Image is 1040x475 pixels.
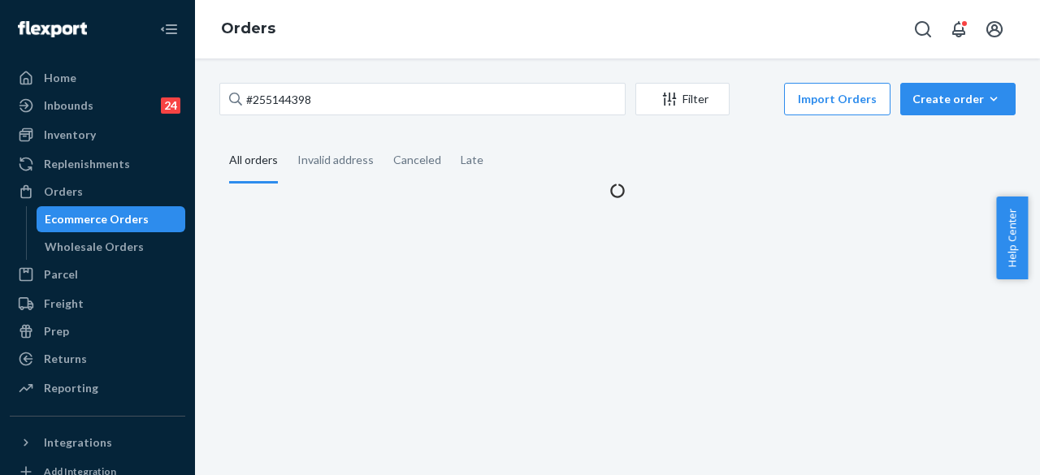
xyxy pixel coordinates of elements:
[208,6,288,53] ol: breadcrumbs
[44,266,78,283] div: Parcel
[10,261,185,287] a: Parcel
[10,291,185,317] a: Freight
[636,91,729,107] div: Filter
[44,156,130,172] div: Replenishments
[393,139,441,181] div: Canceled
[10,65,185,91] a: Home
[10,122,185,148] a: Inventory
[912,91,1003,107] div: Create order
[221,19,275,37] a: Orders
[44,323,69,339] div: Prep
[461,139,483,181] div: Late
[978,13,1011,45] button: Open account menu
[907,13,939,45] button: Open Search Box
[10,151,185,177] a: Replenishments
[229,139,278,184] div: All orders
[10,430,185,456] button: Integrations
[37,234,186,260] a: Wholesale Orders
[44,70,76,86] div: Home
[153,13,185,45] button: Close Navigation
[18,21,87,37] img: Flexport logo
[44,127,96,143] div: Inventory
[44,380,98,396] div: Reporting
[942,13,975,45] button: Open notifications
[10,346,185,372] a: Returns
[10,318,185,344] a: Prep
[44,351,87,367] div: Returns
[10,179,185,205] a: Orders
[996,196,1028,279] button: Help Center
[635,83,730,115] button: Filter
[297,139,374,181] div: Invalid address
[10,93,185,119] a: Inbounds24
[219,83,626,115] input: Search orders
[900,83,1016,115] button: Create order
[44,184,83,200] div: Orders
[784,83,890,115] button: Import Orders
[161,97,180,114] div: 24
[45,239,144,255] div: Wholesale Orders
[45,211,149,227] div: Ecommerce Orders
[37,206,186,232] a: Ecommerce Orders
[10,375,185,401] a: Reporting
[44,296,84,312] div: Freight
[44,434,112,451] div: Integrations
[44,97,93,114] div: Inbounds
